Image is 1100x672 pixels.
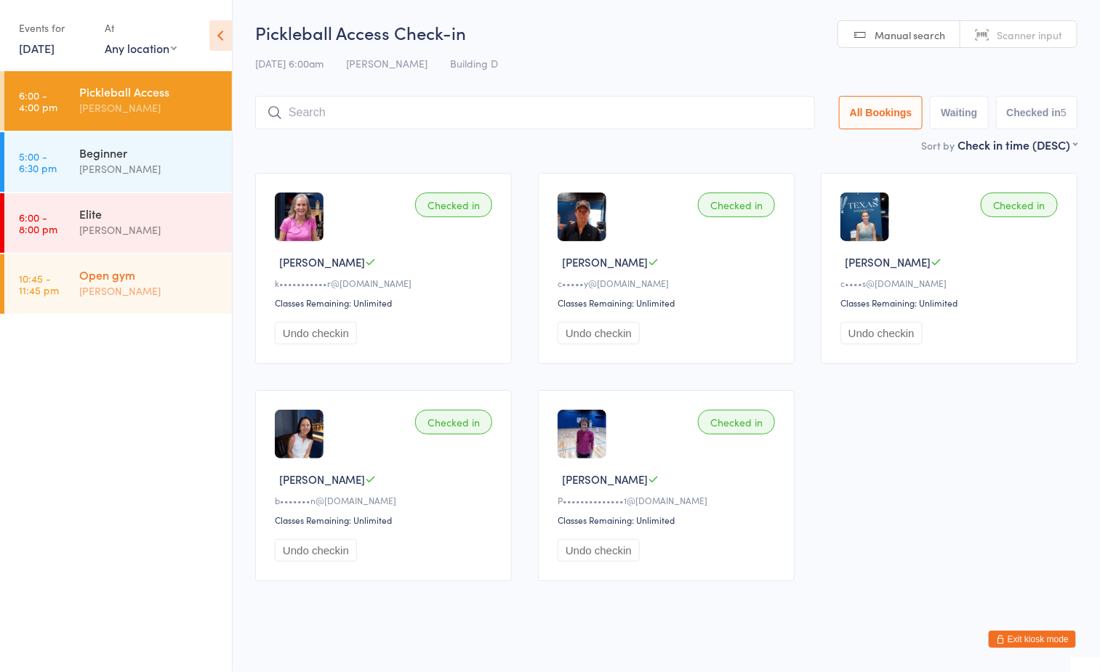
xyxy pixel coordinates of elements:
[19,150,57,174] time: 5:00 - 6:30 pm
[279,471,365,487] span: [PERSON_NAME]
[981,193,1058,217] div: Checked in
[930,96,988,129] button: Waiting
[558,539,640,562] button: Undo checkin
[79,161,220,177] div: [PERSON_NAME]
[558,322,640,344] button: Undo checkin
[275,494,497,506] div: b•••••••n@[DOMAIN_NAME]
[275,410,324,458] img: image1681404561.png
[698,410,775,434] div: Checked in
[275,539,357,562] button: Undo checkin
[346,56,427,70] span: [PERSON_NAME]
[558,193,606,241] img: image1676656778.png
[255,56,324,70] span: [DATE] 6:00am
[558,296,779,309] div: Classes Remaining: Unlimited
[840,277,1062,289] div: c••••s@[DOMAIN_NAME]
[558,494,779,506] div: P••••••••••••••1@[DOMAIN_NAME]
[255,20,1077,44] h2: Pickleball Access Check-in
[996,96,1078,129] button: Checked in5
[275,514,497,526] div: Classes Remaining: Unlimited
[105,40,177,56] div: Any location
[1061,107,1067,118] div: 5
[19,89,57,113] time: 6:00 - 4:00 pm
[997,28,1062,42] span: Scanner input
[79,222,220,238] div: [PERSON_NAME]
[989,631,1076,648] button: Exit kiosk mode
[698,193,775,217] div: Checked in
[845,254,931,270] span: [PERSON_NAME]
[921,138,955,153] label: Sort by
[415,193,492,217] div: Checked in
[279,254,365,270] span: [PERSON_NAME]
[840,296,1062,309] div: Classes Remaining: Unlimited
[79,283,220,299] div: [PERSON_NAME]
[19,272,59,296] time: 10:45 - 11:45 pm
[255,96,815,129] input: Search
[105,16,177,40] div: At
[415,410,492,434] div: Checked in
[79,100,220,116] div: [PERSON_NAME]
[450,56,498,70] span: Building D
[958,137,1077,153] div: Check in time (DESC)
[79,206,220,222] div: Elite
[562,254,648,270] span: [PERSON_NAME]
[19,40,55,56] a: [DATE]
[19,211,57,235] time: 6:00 - 8:00 pm
[4,132,232,192] a: 5:00 -6:30 pmBeginner[PERSON_NAME]
[875,28,945,42] span: Manual search
[79,267,220,283] div: Open gym
[4,193,232,253] a: 6:00 -8:00 pmElite[PERSON_NAME]
[840,322,923,344] button: Undo checkin
[558,277,779,289] div: c•••••y@[DOMAIN_NAME]
[275,277,497,289] div: k•••••••••••r@[DOMAIN_NAME]
[558,514,779,526] div: Classes Remaining: Unlimited
[19,16,90,40] div: Events for
[79,84,220,100] div: Pickleball Access
[4,254,232,314] a: 10:45 -11:45 pmOpen gym[PERSON_NAME]
[275,322,357,344] button: Undo checkin
[558,410,606,458] img: image1676130826.png
[275,193,324,241] img: image1675784230.png
[4,71,232,131] a: 6:00 -4:00 pmPickleball Access[PERSON_NAME]
[79,145,220,161] div: Beginner
[562,471,648,487] span: [PERSON_NAME]
[840,193,889,241] img: image1724863864.png
[839,96,923,129] button: All Bookings
[275,296,497,309] div: Classes Remaining: Unlimited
